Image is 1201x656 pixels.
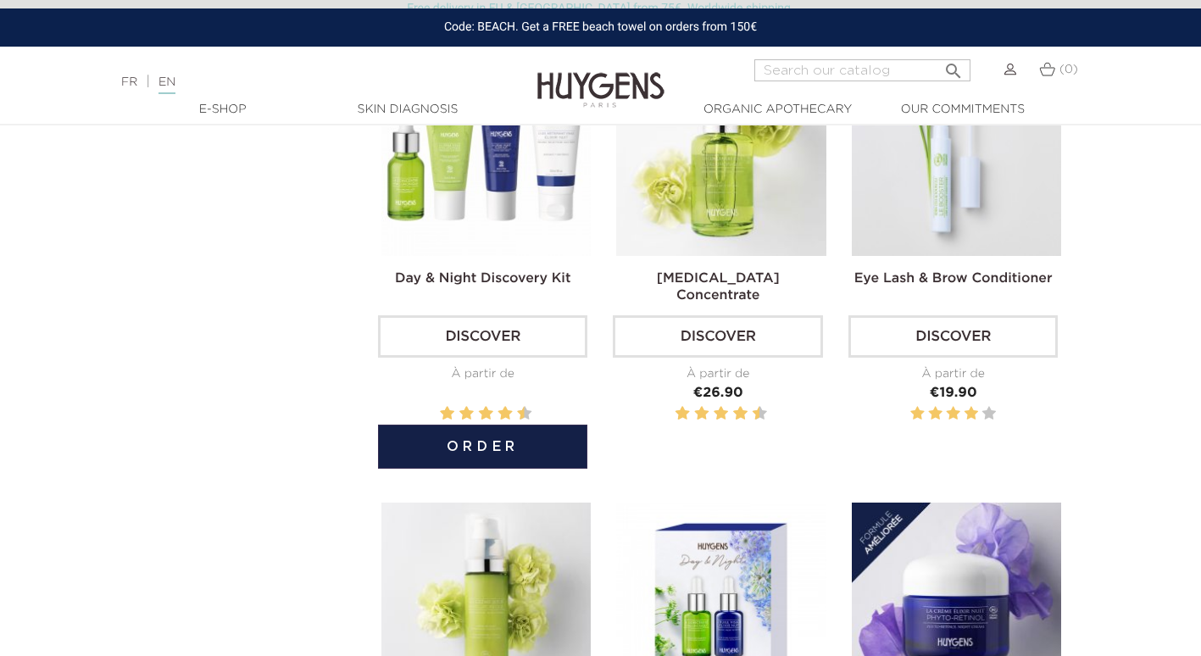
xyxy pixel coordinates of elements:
[613,315,822,358] a: Discover
[930,386,977,400] span: €19.90
[158,76,175,94] a: EN
[717,403,726,425] label: 6
[672,403,675,425] label: 1
[616,47,826,256] img: Hyaluronic Acid Concentrate
[710,403,713,425] label: 5
[730,403,732,425] label: 7
[436,403,439,425] label: 1
[378,315,587,358] a: Discover
[737,403,745,425] label: 8
[878,101,1048,119] a: Our commitments
[520,403,529,425] label: 10
[475,403,478,425] label: 5
[495,403,498,425] label: 7
[613,365,822,383] div: À partir de
[537,45,664,110] img: Huygens
[1059,64,1078,75] span: (0)
[848,315,1058,358] a: Discover
[691,403,693,425] label: 3
[501,403,509,425] label: 8
[113,72,487,92] div: |
[848,365,1058,383] div: À partir de
[938,54,969,77] button: 
[481,403,490,425] label: 6
[657,272,780,303] a: [MEDICAL_DATA] Concentrate
[138,101,308,119] a: E-Shop
[947,403,960,425] label: 3
[852,47,1061,256] img: Eye Lash & Brow Conditioner
[754,59,970,81] input: Search
[982,403,996,425] label: 5
[443,403,452,425] label: 2
[943,56,964,76] i: 
[854,272,1053,286] a: Eye Lash & Brow Conditioner
[698,403,706,425] label: 4
[456,403,459,425] label: 3
[323,101,492,119] a: Skin Diagnosis
[514,403,516,425] label: 9
[121,76,137,88] a: FR
[693,386,743,400] span: €26.90
[395,272,570,286] a: Day & Night Discovery Kit
[928,403,942,425] label: 2
[463,403,471,425] label: 4
[678,403,687,425] label: 2
[693,101,863,119] a: Organic Apothecary
[965,403,978,425] label: 4
[755,403,764,425] label: 10
[749,403,752,425] label: 9
[378,365,587,383] div: À partir de
[378,425,587,469] button: Order
[910,403,924,425] label: 1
